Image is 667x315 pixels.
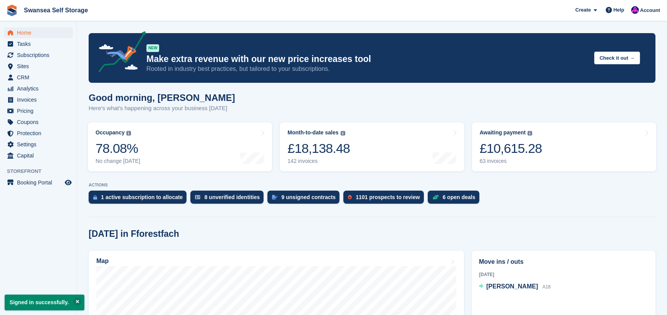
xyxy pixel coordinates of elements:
a: 8 unverified identities [190,191,267,208]
a: 1 active subscription to allocate [89,191,190,208]
img: deal-1b604bf984904fb50ccaf53a9ad4b4a5d6e5aea283cecdc64d6e3604feb123c2.svg [432,194,439,200]
span: Analytics [17,83,63,94]
a: Awaiting payment £10,615.28 63 invoices [472,122,656,171]
h2: Map [96,258,109,265]
div: Occupancy [96,129,124,136]
img: icon-info-grey-7440780725fd019a000dd9b08b2336e03edf1995a4989e88bcd33f0948082b44.svg [528,131,532,136]
a: menu [4,106,73,116]
p: Signed in successfully. [5,295,84,310]
a: [PERSON_NAME] A18 [479,282,551,292]
a: menu [4,177,73,188]
span: Home [17,27,63,38]
div: 6 open deals [443,194,475,200]
p: Here's what's happening across your business [DATE] [89,104,235,113]
a: menu [4,39,73,49]
button: Check it out → [594,52,640,64]
div: 8 unverified identities [204,194,260,200]
span: Storefront [7,168,77,175]
span: Capital [17,150,63,161]
div: [DATE] [479,271,648,278]
a: menu [4,72,73,83]
span: Subscriptions [17,50,63,60]
h2: [DATE] in Fforestfach [89,229,179,239]
img: icon-info-grey-7440780725fd019a000dd9b08b2336e03edf1995a4989e88bcd33f0948082b44.svg [341,131,345,136]
p: ACTIONS [89,183,655,188]
img: contract_signature_icon-13c848040528278c33f63329250d36e43548de30e8caae1d1a13099fd9432cc5.svg [272,195,277,199]
span: A18 [543,284,551,290]
span: Coupons [17,117,63,127]
a: 9 unsigned contracts [267,191,343,208]
a: Occupancy 78.08% No change [DATE] [88,122,272,171]
div: 142 invoices [287,158,350,164]
a: 6 open deals [428,191,483,208]
img: stora-icon-8386f47178a22dfd0bd8f6a31ec36ba5ce8667c1dd55bd0f319d3a0aa187defe.svg [6,5,18,16]
span: Invoices [17,94,63,105]
div: Awaiting payment [480,129,526,136]
a: Preview store [64,178,73,187]
p: Rooted in industry best practices, but tailored to your subscriptions. [146,65,588,73]
div: 9 unsigned contracts [281,194,336,200]
h1: Good morning, [PERSON_NAME] [89,92,235,103]
a: menu [4,27,73,38]
a: menu [4,83,73,94]
a: Month-to-date sales £18,138.48 142 invoices [280,122,464,171]
span: Booking Portal [17,177,63,188]
img: Donna Davies [631,6,639,14]
img: icon-info-grey-7440780725fd019a000dd9b08b2336e03edf1995a4989e88bcd33f0948082b44.svg [126,131,131,136]
img: prospect-51fa495bee0391a8d652442698ab0144808aea92771e9ea1ae160a38d050c398.svg [348,195,352,199]
span: Create [575,6,591,14]
div: NEW [146,44,159,52]
div: £18,138.48 [287,141,350,156]
a: menu [4,61,73,72]
div: £10,615.28 [480,141,542,156]
a: menu [4,139,73,150]
span: CRM [17,72,63,83]
div: 1 active subscription to allocate [101,194,183,200]
h2: Move ins / outs [479,257,648,266]
span: Account [640,7,660,14]
a: menu [4,150,73,161]
span: [PERSON_NAME] [486,283,538,290]
p: Make extra revenue with our new price increases tool [146,54,588,65]
a: 1101 prospects to review [343,191,428,208]
span: Settings [17,139,63,150]
div: Month-to-date sales [287,129,338,136]
span: Pricing [17,106,63,116]
div: 1101 prospects to review [356,194,420,200]
span: Protection [17,128,63,139]
img: price-adjustments-announcement-icon-8257ccfd72463d97f412b2fc003d46551f7dbcb40ab6d574587a9cd5c0d94... [92,31,146,75]
div: 63 invoices [480,158,542,164]
span: Sites [17,61,63,72]
a: menu [4,117,73,127]
span: Tasks [17,39,63,49]
a: menu [4,94,73,105]
a: Swansea Self Storage [21,4,91,17]
span: Help [613,6,624,14]
img: active_subscription_to_allocate_icon-d502201f5373d7db506a760aba3b589e785aa758c864c3986d89f69b8ff3... [93,195,97,200]
div: No change [DATE] [96,158,140,164]
a: menu [4,128,73,139]
a: menu [4,50,73,60]
div: 78.08% [96,141,140,156]
img: verify_identity-adf6edd0f0f0b5bbfe63781bf79b02c33cf7c696d77639b501bdc392416b5a36.svg [195,195,200,199]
